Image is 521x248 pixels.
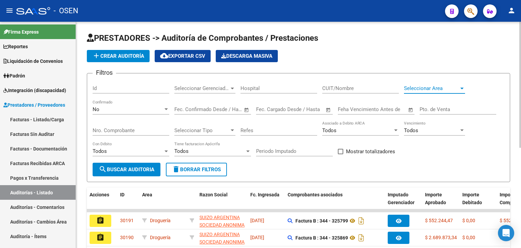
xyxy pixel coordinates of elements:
datatable-header-cell: Area [139,188,187,217]
button: Borrar Filtros [166,163,227,176]
button: Open calendar [407,106,415,114]
span: No [93,106,99,112]
datatable-header-cell: Fc. Ingresada [248,188,285,217]
button: Exportar CSV [155,50,211,62]
span: $ 0,00 [462,218,475,223]
h3: Filtros [93,68,116,77]
datatable-header-cell: Acciones [87,188,117,217]
span: Padrón [3,72,25,79]
mat-icon: menu [5,6,14,15]
span: Imputado Gerenciador [388,192,414,205]
mat-icon: person [507,6,516,15]
div: - 30516968431 [199,214,245,228]
mat-icon: assignment [96,233,104,242]
mat-icon: cloud_download [160,52,168,60]
span: Comprobantes asociados [288,192,343,197]
span: Mostrar totalizadores [346,147,395,156]
datatable-header-cell: Importe Aprobado [422,188,460,217]
span: [DATE] [250,218,264,223]
span: Seleccionar Area [404,85,459,91]
button: Buscar Auditoria [93,163,160,176]
span: Buscar Auditoria [99,166,154,173]
span: SUIZO ARGENTINA SOCIEDAD ANONIMA [199,215,245,228]
span: Seleccionar Tipo [174,127,229,134]
datatable-header-cell: Imputado Gerenciador [385,188,422,217]
span: Borrar Filtros [172,166,221,173]
span: Integración (discapacidad) [3,87,66,94]
button: Open calendar [243,106,251,114]
span: $ 2.689.873,34 [425,235,457,240]
span: Fc. Ingresada [250,192,279,197]
span: - OSEN [54,3,78,18]
span: Exportar CSV [160,53,205,59]
mat-icon: assignment [96,216,104,225]
span: ID [120,192,124,197]
div: - 30516968431 [199,231,245,245]
datatable-header-cell: Razon Social [197,188,248,217]
input: End date [284,106,317,112]
strong: Factura B : 344 - 325799 [295,218,348,224]
mat-icon: delete [172,165,180,173]
span: Todos [174,148,189,154]
span: Razon Social [199,192,228,197]
span: Reportes [3,43,28,50]
span: Todos [322,127,336,134]
span: Prestadores / Proveedores [3,101,65,109]
span: Droguería [150,218,171,223]
span: Todos [93,148,107,154]
button: Crear Auditoría [87,50,150,62]
datatable-header-cell: Importe Debitado [460,188,497,217]
span: Importe Debitado [462,192,482,205]
i: Descargar documento [357,232,366,243]
datatable-header-cell: ID [117,188,139,217]
app-download-masive: Descarga masiva de comprobantes (adjuntos) [216,50,278,62]
span: SUIZO ARGENTINA SOCIEDAD ANONIMA [199,232,245,245]
input: Start date [174,106,196,112]
span: 30190 [120,235,134,240]
span: $ 0,00 [462,235,475,240]
datatable-header-cell: Comprobantes asociados [285,188,385,217]
span: Area [142,192,152,197]
strong: Factura B : 344 - 325869 [295,235,348,241]
mat-icon: search [99,165,107,173]
span: [DATE] [250,235,264,240]
span: Seleccionar Gerenciador [174,85,229,91]
div: Open Intercom Messenger [498,225,514,241]
span: Importe Aprobado [425,192,446,205]
input: Start date [256,106,278,112]
button: Open calendar [325,106,332,114]
span: Droguería [150,235,171,240]
i: Descargar documento [357,215,366,226]
mat-icon: add [92,52,100,60]
span: Todos [404,127,418,134]
span: 30191 [120,218,134,223]
input: End date [202,106,235,112]
span: Liquidación de Convenios [3,57,63,65]
span: Firma Express [3,28,39,36]
span: $ 552.244,47 [425,218,453,223]
span: Acciones [90,192,109,197]
span: PRESTADORES -> Auditoría de Comprobantes / Prestaciones [87,33,318,43]
span: Descarga Masiva [221,53,272,59]
span: Crear Auditoría [92,53,144,59]
button: Descarga Masiva [216,50,278,62]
